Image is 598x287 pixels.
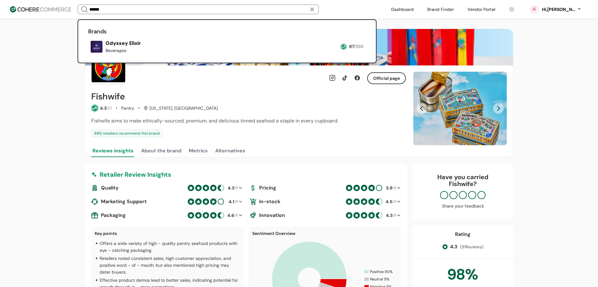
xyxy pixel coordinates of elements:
div: Rating [455,231,471,238]
button: Next Slide [493,103,504,114]
span: ( 91 Reviews) [460,244,483,250]
div: 4.6 [227,212,234,219]
div: Have you carried [419,174,507,187]
div: Hi, [PERSON_NAME] [541,6,576,13]
div: 4.3 [228,185,234,191]
div: /5 [227,199,238,205]
button: About the brand [140,145,183,157]
div: Carousel [413,72,507,145]
div: /5 [385,199,396,205]
img: Slide 0 [413,72,507,145]
span: /100 [354,44,363,49]
div: 4.1 [229,199,234,205]
p: Offers a wide variety of high - quality pantry seafood products with eye - catching packaging. [100,240,240,254]
div: Innovation [249,212,343,219]
button: Reviews insights [91,145,135,157]
p: Key points [95,230,240,237]
div: Retailer Review Insights [91,170,401,179]
div: 4.5 [386,199,392,205]
button: Alternatives [214,145,247,157]
h2: Brands [88,27,366,36]
button: Previous Slide [416,103,427,114]
img: Cohere Logo [10,6,71,12]
img: Brand Photo [91,50,126,84]
div: In-stock [249,198,343,205]
span: 87 [349,44,354,49]
div: 98 % retailers recommend this brand [91,130,163,137]
div: Pricing [249,184,343,192]
div: Packaging [91,212,185,219]
span: Fishwife aims to make ethically-sourced, premium, and delicious tinned seafood a staple in every ... [91,117,338,124]
div: Pantry [121,105,134,112]
p: Sentiment Overview [252,230,397,237]
div: 4.3 [100,105,107,112]
div: [US_STATE], [GEOGRAPHIC_DATA] [144,105,218,112]
div: /5 [227,185,238,191]
div: 4.3 [386,212,392,219]
div: /5 [385,185,396,191]
h2: Fishwife [91,92,125,102]
div: Slide 1 [413,72,507,145]
button: Official page [367,72,406,84]
button: Hi,[PERSON_NAME] [541,6,582,13]
div: 3.9 [386,185,392,191]
div: Quality [91,184,185,192]
span: 4.3 [450,243,458,251]
div: /5 [227,212,238,219]
span: Positive 90 % [370,269,393,275]
div: Share your feedback [419,203,507,209]
div: / 91 [107,105,112,112]
svg: 0 percent [529,5,539,14]
p: Fishwife ? [419,180,507,187]
button: Metrics [187,145,209,157]
p: Retailers noted consistent sales, high customer appreciation, and positive word - of - mouth, but... [100,255,240,275]
span: Neutral 5 % [370,276,389,282]
div: /5 [385,212,396,219]
div: Marketing Support [91,198,185,205]
div: 98 % [448,263,478,286]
